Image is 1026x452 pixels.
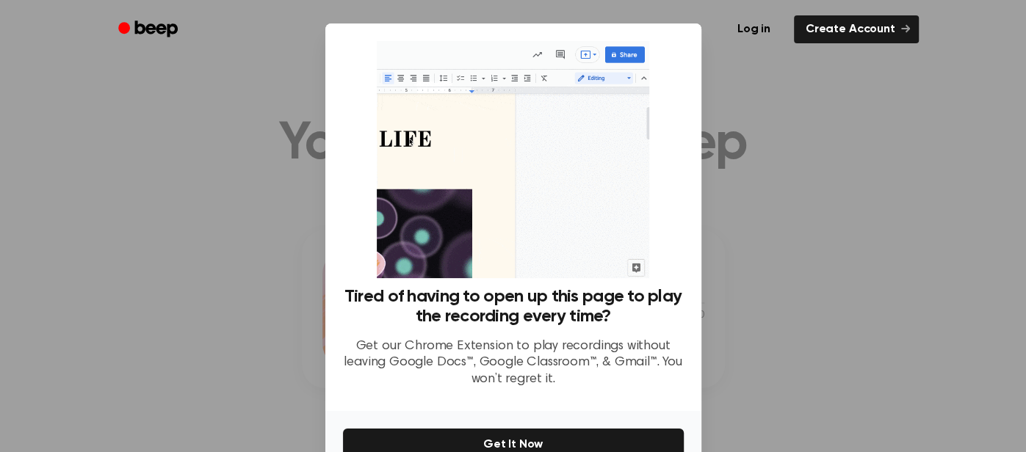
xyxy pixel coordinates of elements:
[723,12,785,46] a: Log in
[794,15,919,43] a: Create Account
[343,338,684,388] p: Get our Chrome Extension to play recordings without leaving Google Docs™, Google Classroom™, & Gm...
[343,287,684,327] h3: Tired of having to open up this page to play the recording every time?
[377,41,649,278] img: Beep extension in action
[108,15,191,44] a: Beep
